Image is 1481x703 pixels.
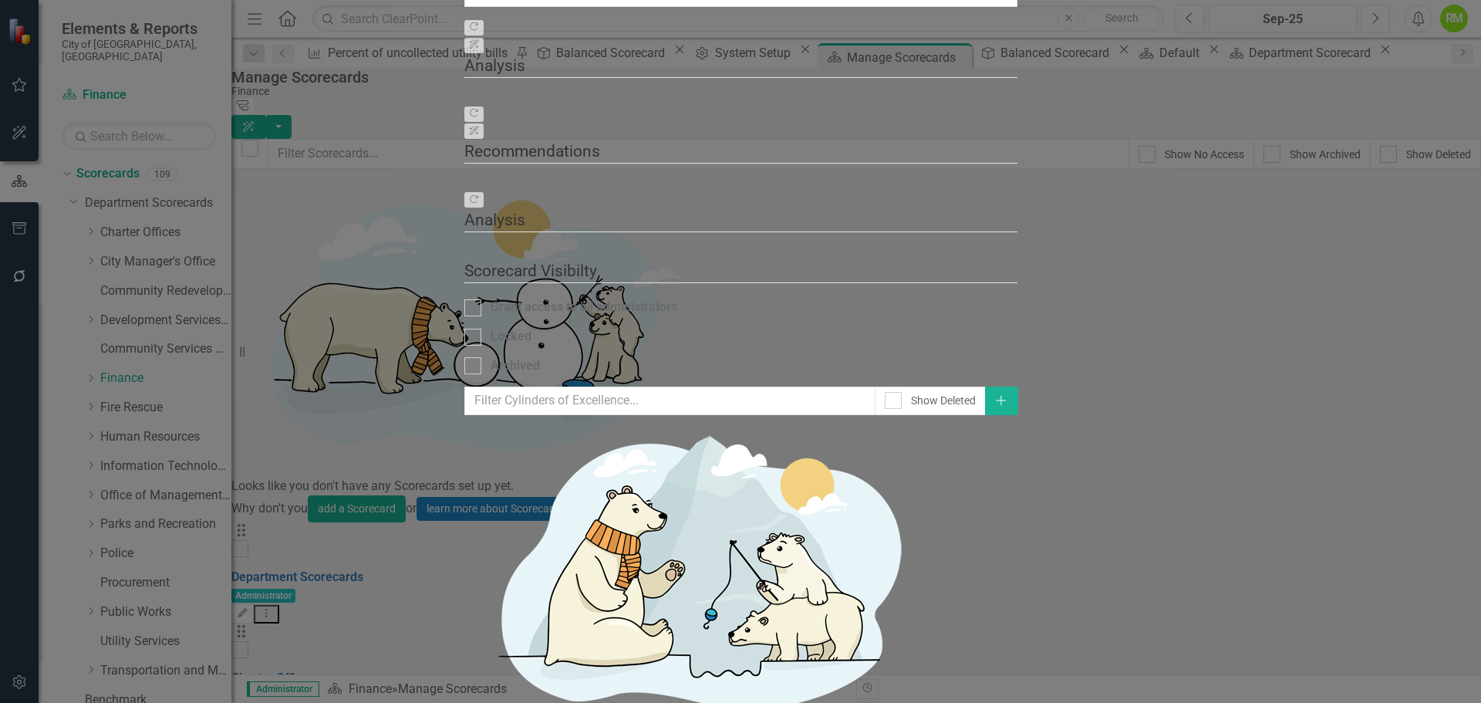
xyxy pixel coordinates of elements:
[911,393,976,408] div: Show Deleted
[464,208,1017,232] legend: Analysis
[464,140,1017,164] legend: Recommendations
[491,357,540,375] div: Archived
[464,54,1017,78] legend: Analysis
[464,387,875,415] input: Filter Cylinders of Excellence...
[464,259,1017,283] legend: Scorecard Visibilty
[491,299,677,316] div: Grant access to all administrators
[491,328,531,346] div: Locked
